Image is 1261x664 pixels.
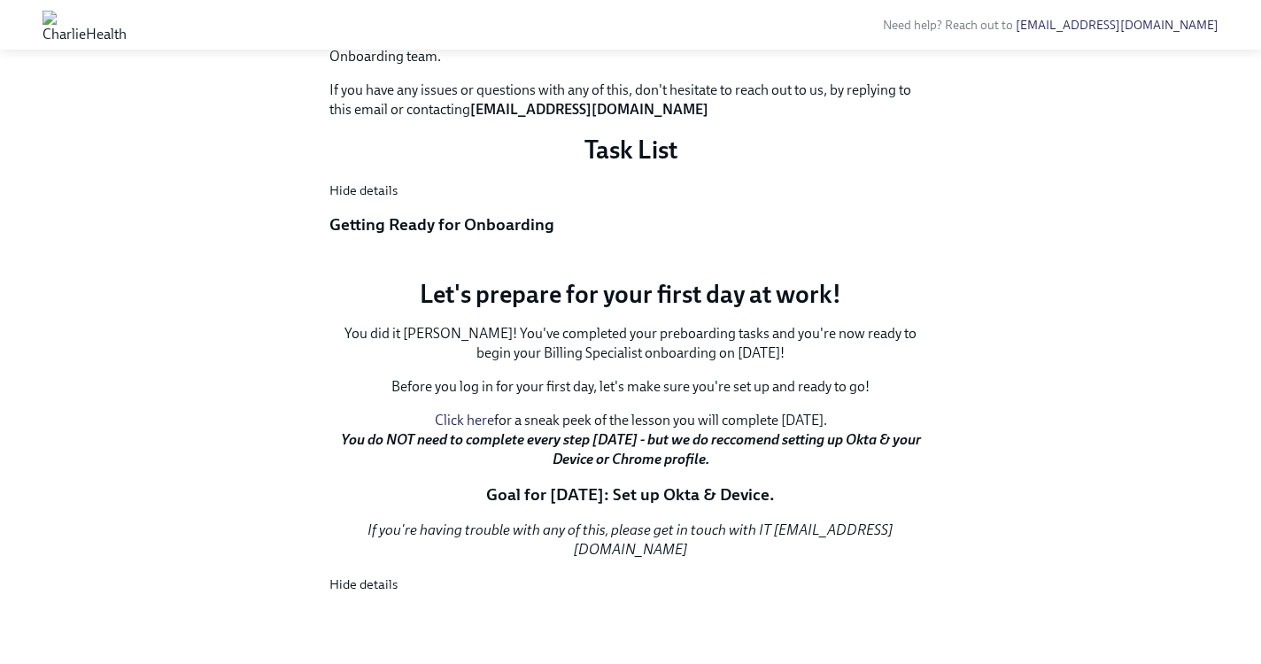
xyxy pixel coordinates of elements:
[329,134,932,166] p: Task List
[329,278,932,310] p: Let's prepare for your first day at work!
[470,101,708,118] strong: [EMAIL_ADDRESS][DOMAIN_NAME]
[329,575,398,593] button: Hide details
[43,11,127,39] img: CharlieHealth
[329,213,932,236] h5: Getting Ready for Onboarding
[329,483,932,506] p: Goal for [DATE]: Set up Okta & Device.
[329,181,398,199] button: Hide details
[883,18,1218,33] span: Need help? Reach out to
[329,377,932,397] p: Before you log in for your first day, let's make sure you're set up and ready to go!
[435,412,494,429] a: Click here
[329,411,932,469] p: for a sneak peek of the lesson you will complete [DATE].
[1016,18,1218,33] a: [EMAIL_ADDRESS][DOMAIN_NAME]
[329,81,932,120] p: If you have any issues or questions with any of this, don't hesitate to reach out to us, by reply...
[329,324,932,363] p: You did it [PERSON_NAME]! You've completed your preboarding tasks and you're now ready to begin y...
[367,521,894,558] em: If you're having trouble with any of this, please get in touch with IT [EMAIL_ADDRESS][DOMAIN_NAME]
[341,431,921,467] strong: You do NOT need to complete every step [DATE] - but we do reccomend setting up Okta & your Device...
